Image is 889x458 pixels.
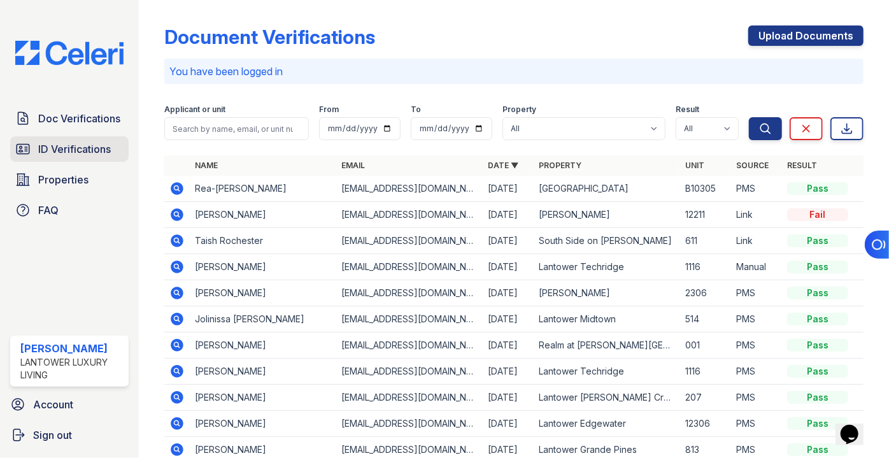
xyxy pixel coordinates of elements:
[787,391,848,404] div: Pass
[787,234,848,247] div: Pass
[164,25,375,48] div: Document Verifications
[534,254,680,280] td: Lantower Techridge
[190,228,336,254] td: Taish Rochester
[787,182,848,195] div: Pass
[341,161,365,170] a: Email
[190,359,336,385] td: [PERSON_NAME]
[336,254,483,280] td: [EMAIL_ADDRESS][DOMAIN_NAME]
[680,411,731,437] td: 12306
[483,280,534,306] td: [DATE]
[38,172,89,187] span: Properties
[731,176,782,202] td: PMS
[169,64,858,79] p: You have been logged in
[731,359,782,385] td: PMS
[336,306,483,333] td: [EMAIL_ADDRESS][DOMAIN_NAME]
[676,104,699,115] label: Result
[534,202,680,228] td: [PERSON_NAME]
[20,356,124,382] div: Lantower Luxury Living
[736,161,769,170] a: Source
[5,41,134,65] img: CE_Logo_Blue-a8612792a0a2168367f1c8372b55b34899dd931a85d93a1a3d3e32e68fde9ad4.png
[483,202,534,228] td: [DATE]
[336,228,483,254] td: [EMAIL_ADDRESS][DOMAIN_NAME]
[787,417,848,430] div: Pass
[483,411,534,437] td: [DATE]
[787,313,848,326] div: Pass
[680,385,731,411] td: 207
[731,306,782,333] td: PMS
[534,306,680,333] td: Lantower Midtown
[787,287,848,299] div: Pass
[5,392,134,417] a: Account
[190,254,336,280] td: [PERSON_NAME]
[38,141,111,157] span: ID Verifications
[10,197,129,223] a: FAQ
[539,161,581,170] a: Property
[483,333,534,359] td: [DATE]
[731,333,782,359] td: PMS
[685,161,704,170] a: Unit
[680,280,731,306] td: 2306
[680,254,731,280] td: 1116
[164,117,309,140] input: Search by name, email, or unit number
[680,176,731,202] td: B10305
[190,280,336,306] td: [PERSON_NAME]
[680,202,731,228] td: 12211
[190,306,336,333] td: Jolinissa [PERSON_NAME]
[483,385,534,411] td: [DATE]
[680,333,731,359] td: 001
[5,422,134,448] a: Sign out
[10,167,129,192] a: Properties
[680,228,731,254] td: 611
[190,202,336,228] td: [PERSON_NAME]
[483,176,534,202] td: [DATE]
[787,261,848,273] div: Pass
[787,339,848,352] div: Pass
[195,161,218,170] a: Name
[336,385,483,411] td: [EMAIL_ADDRESS][DOMAIN_NAME]
[483,359,534,385] td: [DATE]
[731,254,782,280] td: Manual
[731,228,782,254] td: Link
[836,407,876,445] iframe: chat widget
[33,397,73,412] span: Account
[534,176,680,202] td: [GEOGRAPHIC_DATA]
[38,203,59,218] span: FAQ
[534,280,680,306] td: [PERSON_NAME]
[534,228,680,254] td: South Side on [PERSON_NAME]
[488,161,518,170] a: Date ▼
[787,365,848,378] div: Pass
[190,333,336,359] td: [PERSON_NAME]
[534,359,680,385] td: Lantower Techridge
[190,411,336,437] td: [PERSON_NAME]
[731,202,782,228] td: Link
[787,161,817,170] a: Result
[680,359,731,385] td: 1116
[748,25,864,46] a: Upload Documents
[483,306,534,333] td: [DATE]
[38,111,120,126] span: Doc Verifications
[190,176,336,202] td: Rea-[PERSON_NAME]
[336,280,483,306] td: [EMAIL_ADDRESS][DOMAIN_NAME]
[483,254,534,280] td: [DATE]
[336,202,483,228] td: [EMAIL_ADDRESS][DOMAIN_NAME]
[10,106,129,131] a: Doc Verifications
[336,176,483,202] td: [EMAIL_ADDRESS][DOMAIN_NAME]
[502,104,536,115] label: Property
[190,385,336,411] td: [PERSON_NAME]
[20,341,124,356] div: [PERSON_NAME]
[731,385,782,411] td: PMS
[411,104,421,115] label: To
[10,136,129,162] a: ID Verifications
[534,411,680,437] td: Lantower Edgewater
[680,306,731,333] td: 514
[336,333,483,359] td: [EMAIL_ADDRESS][DOMAIN_NAME]
[731,280,782,306] td: PMS
[336,411,483,437] td: [EMAIL_ADDRESS][DOMAIN_NAME]
[33,427,72,443] span: Sign out
[319,104,339,115] label: From
[787,443,848,456] div: Pass
[534,385,680,411] td: Lantower [PERSON_NAME] Crossroads
[483,228,534,254] td: [DATE]
[787,208,848,221] div: Fail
